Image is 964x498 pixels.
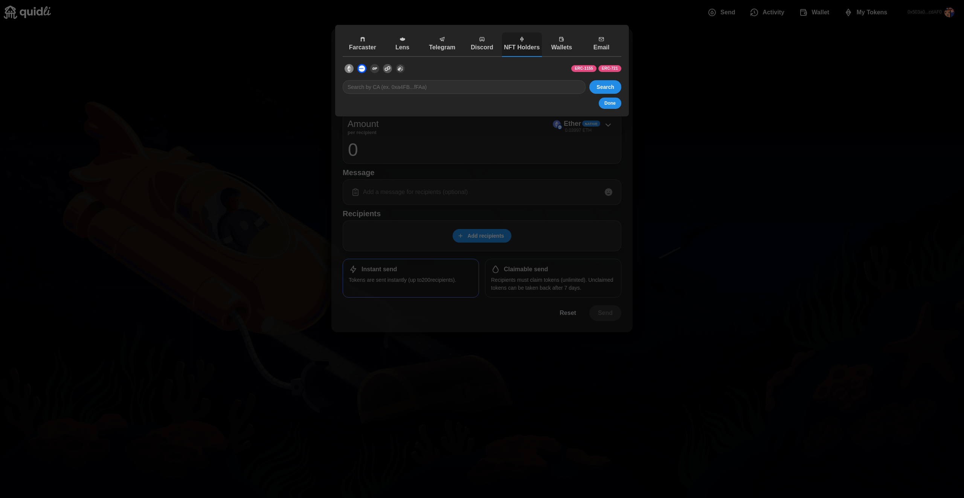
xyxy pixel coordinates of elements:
[464,43,500,52] p: Discord
[424,43,460,52] p: Telegram
[604,98,616,108] span: Done
[589,80,621,94] button: Search
[394,61,407,76] button: Arbitrum
[602,66,618,72] span: ERC-721
[368,61,381,76] button: Optimism
[370,64,379,73] img: Optimism
[596,81,614,93] span: Search
[343,61,355,76] button: Ethereum
[345,64,354,73] img: Ethereum
[381,61,394,76] button: Polygon
[583,43,619,52] p: Email
[504,43,540,52] p: NFT Holders
[599,98,621,109] button: Done
[575,66,593,72] span: ERC-1155
[345,43,381,52] p: Farcaster
[383,64,392,73] img: Polygon
[357,64,366,73] img: Base
[396,64,405,73] img: Arbitrum
[355,61,368,76] button: Base
[343,80,586,94] input: Search by CA (ex. 0xa4FB...fFAa)
[544,43,580,52] p: Wallets
[384,43,421,52] p: Lens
